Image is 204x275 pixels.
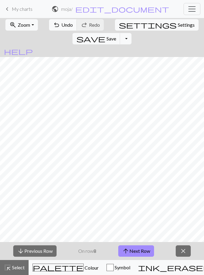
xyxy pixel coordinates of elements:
span: arrow_upward [122,247,129,255]
span: public [51,5,59,13]
span: Symbol [114,265,130,270]
span: arrow_downward [17,247,24,255]
span: Zoom [18,22,30,28]
span: Undo [61,22,73,28]
span: Settings [178,21,195,28]
button: Symbol [103,260,134,275]
button: Colour [29,260,103,275]
p: On row [78,247,96,255]
h2: moja / ㅇㅇ [61,6,73,12]
span: close [180,247,187,255]
span: undo [53,21,60,29]
span: edit_document [75,5,169,13]
button: Previous Row [13,245,57,257]
span: My charts [12,6,32,12]
span: highlight_alt [4,263,11,272]
a: My charts [4,4,32,14]
span: Colour [84,265,99,271]
button: Next Row [118,245,154,257]
strong: 8 [94,248,96,254]
button: SettingsSettings [115,19,199,31]
iframe: chat widget [179,251,198,269]
span: help [4,47,33,55]
button: Save [73,33,120,44]
button: Toggle navigation [184,3,200,15]
span: zoom_in [9,21,17,29]
span: settings [119,21,177,29]
span: Save [107,36,116,41]
span: palette [33,263,83,272]
span: keyboard_arrow_left [4,5,11,13]
button: Undo [49,19,77,31]
span: save [76,34,105,43]
span: Select [11,265,25,270]
i: Settings [119,21,177,28]
button: Zoom [5,19,38,31]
